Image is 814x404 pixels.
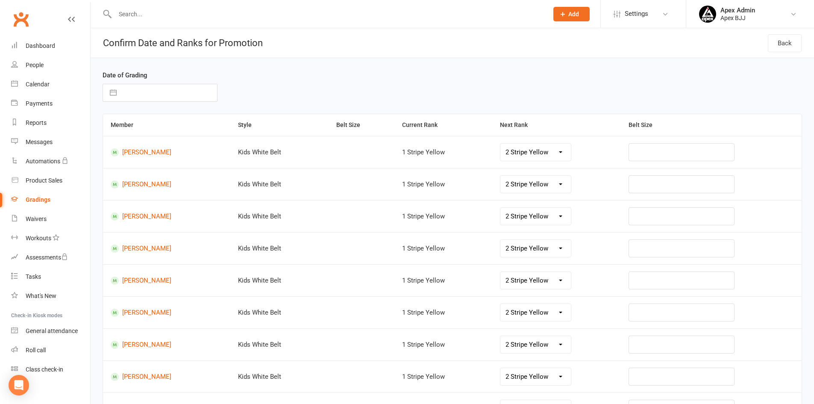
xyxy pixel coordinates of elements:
div: Payments [26,100,53,107]
th: Next Rank [492,114,621,136]
div: Dashboard [26,42,55,49]
a: [PERSON_NAME] [111,245,223,253]
a: General attendance kiosk mode [11,321,90,341]
span: 1 Stripe Yellow [402,212,445,220]
span: Kids White Belt [238,180,281,188]
a: [PERSON_NAME] [111,277,223,285]
div: Reports [26,119,47,126]
a: Automations [11,152,90,171]
div: Calendar [26,81,50,88]
th: Current Rank [394,114,492,136]
span: 1 Stripe Yellow [402,373,445,380]
a: Roll call [11,341,90,360]
span: 1 Stripe Yellow [402,148,445,156]
div: What's New [26,292,56,299]
span: Kids White Belt [238,309,281,316]
a: Class kiosk mode [11,360,90,379]
th: Member [103,114,230,136]
th: Belt Size [329,114,394,136]
a: Tasks [11,267,90,286]
span: Kids White Belt [238,148,281,156]
span: 1 Stripe Yellow [402,180,445,188]
a: Payments [11,94,90,113]
button: Back [768,34,802,52]
span: 1 Stripe Yellow [402,277,445,284]
div: Workouts [26,235,51,242]
span: Kids White Belt [238,277,281,284]
a: Clubworx [10,9,32,30]
div: People [26,62,44,68]
input: Search... [112,8,542,20]
a: [PERSON_NAME] [111,180,223,189]
span: Kids White Belt [238,212,281,220]
th: Belt Size [621,114,802,136]
a: People [11,56,90,75]
a: [PERSON_NAME] [111,148,223,156]
a: [PERSON_NAME] [111,309,223,317]
h1: Confirm Date and Ranks for Promotion [91,28,263,58]
span: 1 Stripe Yellow [402,341,445,348]
a: What's New [11,286,90,306]
a: Reports [11,113,90,133]
div: Apex Admin [720,6,755,14]
a: Dashboard [11,36,90,56]
div: Class check-in [26,366,63,373]
div: Apex BJJ [720,14,755,22]
div: Gradings [26,196,50,203]
div: Roll call [26,347,46,354]
a: [PERSON_NAME] [111,212,223,221]
img: thumb_image1745496852.png [699,6,716,23]
a: Assessments [11,248,90,267]
div: Automations [26,158,60,165]
label: Date of Grading [103,70,147,80]
a: Calendar [11,75,90,94]
div: Waivers [26,215,47,222]
div: General attendance [26,327,78,334]
a: Workouts [11,229,90,248]
span: Add [568,11,579,18]
a: [PERSON_NAME] [111,373,223,381]
a: Messages [11,133,90,152]
button: Add [553,7,590,21]
div: Product Sales [26,177,62,184]
a: Waivers [11,209,90,229]
span: 1 Stripe Yellow [402,245,445,252]
span: 1 Stripe Yellow [402,309,445,316]
div: Open Intercom Messenger [9,375,29,395]
span: Kids White Belt [238,373,281,380]
span: Settings [625,4,648,24]
span: Kids White Belt [238,245,281,252]
a: [PERSON_NAME] [111,341,223,349]
span: Kids White Belt [238,341,281,348]
div: Messages [26,139,53,145]
a: Product Sales [11,171,90,190]
th: Style [230,114,329,136]
a: Gradings [11,190,90,209]
div: Tasks [26,273,41,280]
div: Assessments [26,254,68,261]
